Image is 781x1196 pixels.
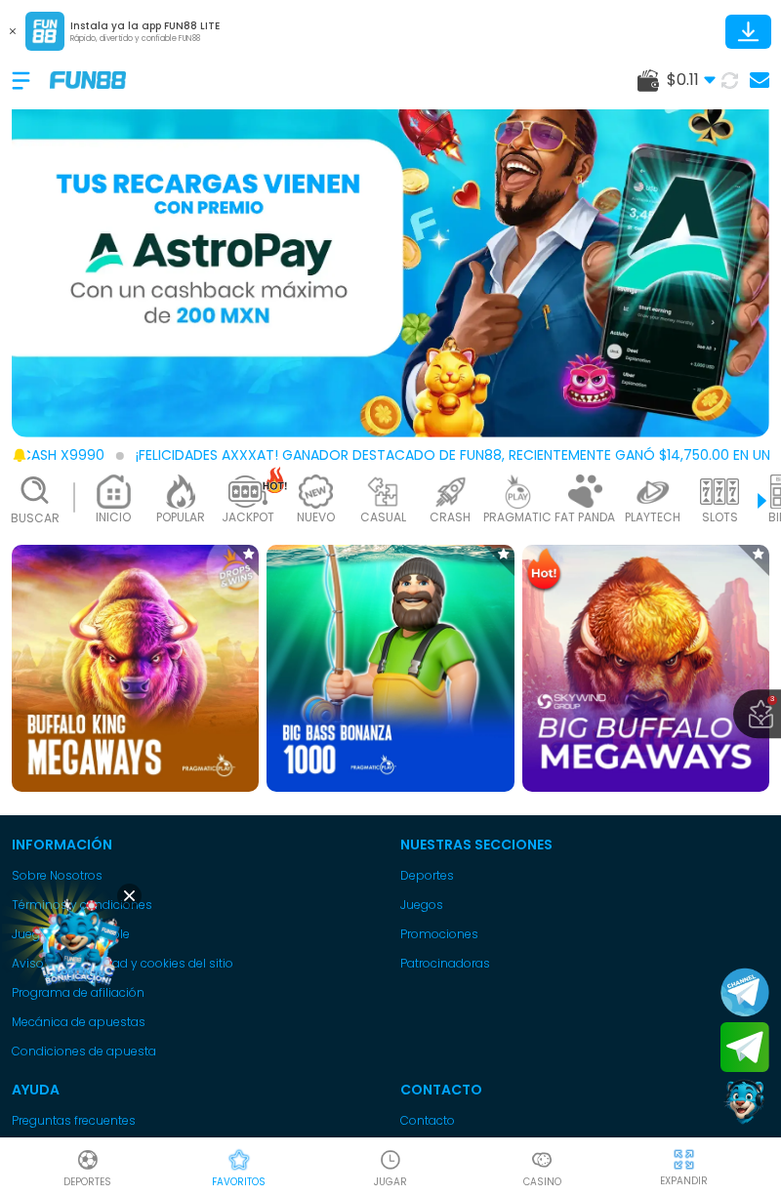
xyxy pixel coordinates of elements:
p: SLOTS [702,509,738,526]
p: EXPANDIR [660,1174,708,1188]
img: Casino Jugar [379,1148,402,1172]
p: Deportes [63,1175,111,1189]
p: JACKPOT [222,509,274,526]
img: hide [672,1147,696,1172]
a: Aviso de privacidad y cookies del sitio [12,955,381,972]
p: Casino [523,1175,561,1189]
img: App Logo [25,12,64,51]
a: Términos y condiciones [12,896,381,914]
img: slots_light.webp [700,474,739,509]
img: jackpot_light.webp [228,474,267,509]
p: Información [12,835,381,855]
a: Patrocinadoras [400,955,769,972]
a: Sobre Nosotros [12,867,381,885]
p: PRAGMATIC [483,509,552,526]
button: Juegos [400,896,443,914]
button: Join telegram [720,1022,769,1073]
a: Deportes [400,867,769,885]
p: POPULAR [156,509,205,526]
img: fat_panda_light.webp [565,474,604,509]
p: NUEVO [297,509,335,526]
a: Programa de afiliación [12,984,381,1002]
p: JUGAR [374,1175,407,1189]
span: $ 0.11 [667,68,716,92]
p: CRASH [430,509,471,526]
p: CASUAL [360,509,406,526]
img: hot [263,467,287,493]
p: favoritos [212,1175,266,1189]
img: playtech_light.webp [633,474,672,509]
a: DeportesDeportesDeportes [12,1145,163,1189]
a: Casino FavoritosCasino Favoritosfavoritos [163,1145,314,1189]
a: Mecánica de apuestas [12,1013,381,1031]
button: Contact customer service [720,1077,769,1128]
a: Juego Responsable [12,926,381,943]
img: Casino [530,1148,554,1172]
p: Instala ya la app FUN88 LITE [70,19,220,33]
img: Big Bass Bonanza 1000 [267,545,514,792]
span: 3 [767,695,777,705]
a: CasinoCasinoCasino [467,1145,618,1189]
a: Promociones [400,926,769,943]
img: Hot [524,547,563,594]
img: 15% de cash back pagando con AstroPay [12,59,769,437]
img: home_light.webp [94,474,133,509]
img: popular_light.webp [161,474,200,509]
p: Rápido, divertido y confiable FUN88 [70,33,220,45]
p: PLAYTECH [625,509,680,526]
img: casual_light.webp [363,474,402,509]
p: INICIO [96,509,131,526]
img: Image Link [25,889,131,995]
p: Buscar [11,510,60,527]
img: pragmatic_light.webp [498,474,537,509]
p: Ayuda [12,1080,381,1100]
img: Big Buffalo Megaways [522,545,769,792]
a: Condiciones de apuesta [12,1043,381,1060]
p: Contacto [400,1080,769,1100]
button: Join telegram channel [720,967,769,1017]
p: FAT PANDA [555,509,615,526]
a: Preguntas frecuentes [12,1112,381,1130]
p: Nuestras Secciones [400,835,769,855]
img: crash_light.webp [431,474,470,509]
img: Company Logo [50,71,126,88]
img: new_light.webp [296,474,335,509]
a: Casino JugarCasino JugarJUGAR [314,1145,466,1189]
a: Contacto [400,1112,769,1130]
img: Deportes [76,1148,100,1172]
img: Buffalo King Megaways [12,545,259,792]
